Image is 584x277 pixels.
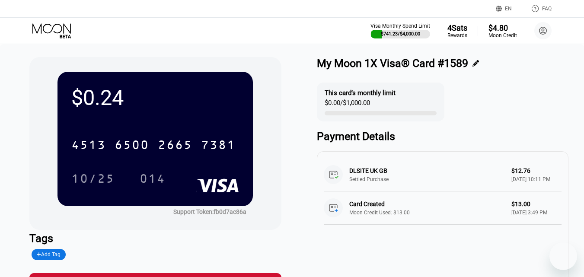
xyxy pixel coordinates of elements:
div: This card’s monthly limit [325,89,396,97]
iframe: Button to launch messaging window, conversation in progress [549,242,577,270]
div: My Moon 1X Visa® Card #1589 [317,57,468,70]
div: EN [496,4,522,13]
div: $0.24 [71,86,239,110]
div: 10/25 [71,173,115,187]
div: 014 [140,173,166,187]
div: 6500 [115,139,149,153]
div: Visa Monthly Spend Limit [370,23,430,29]
div: FAQ [522,4,552,13]
div: 014 [133,168,172,189]
div: Tags [29,232,281,245]
div: 4SatsRewards [447,23,467,38]
div: 4513 [71,139,106,153]
div: 7381 [201,139,236,153]
div: 10/25 [65,168,121,189]
div: Payment Details [317,130,569,143]
div: 4513650026657381 [66,134,241,156]
div: $4.80Moon Credit [488,23,517,38]
div: Visa Monthly Spend Limit$741.23/$4,000.00 [370,23,430,38]
div: $741.23 / $4,000.00 [381,31,420,37]
div: $0.00 / $1,000.00 [325,99,370,111]
div: FAQ [542,6,552,12]
div: Rewards [447,32,467,38]
div: Add Tag [37,252,61,258]
div: 4 Sats [447,23,467,32]
div: $4.80 [488,23,517,32]
div: Add Tag [32,249,66,260]
div: Support Token: fb0d7ac86a [173,208,246,215]
div: Support Token:fb0d7ac86a [173,208,246,215]
div: Moon Credit [488,32,517,38]
div: EN [505,6,512,12]
div: 2665 [158,139,192,153]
